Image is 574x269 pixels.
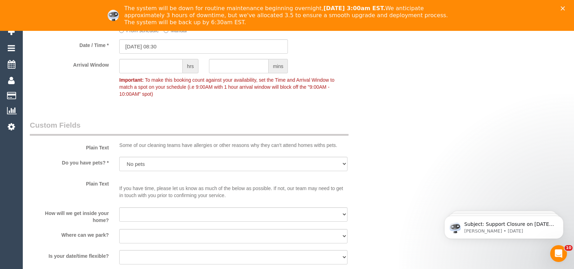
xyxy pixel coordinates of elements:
[25,229,114,238] label: Where can we park?
[119,77,143,83] strong: Important:
[565,245,573,251] span: 10
[25,59,114,68] label: Arrival Window
[119,178,347,199] p: If you have time, please let us know as much of the below as possible. If not, our team may need ...
[119,77,334,97] span: To make this booking count against your availability, set the Time and Arrival Window to match a ...
[108,10,119,21] img: Profile image for Ellie
[25,157,114,166] label: Do you have pets? *
[269,59,288,73] span: mins
[25,207,114,224] label: How will we get inside your home?
[434,201,574,250] iframe: Intercom notifications message
[25,142,114,151] label: Plain Text
[25,250,114,260] label: Is your date/time flexible?
[119,142,347,149] p: Some of our cleaning teams have allergies or other reasons why they can't attend homes withs pets.
[323,5,385,12] b: [DATE] 3:00am EST.
[119,39,288,54] input: DD/MM/YYYY HH:MM
[561,6,568,11] div: Close
[25,178,114,187] label: Plain Text
[124,5,455,26] div: The system will be down for routine maintenance beginning overnight, We anticipate approximately ...
[30,120,349,136] legend: Custom Fields
[25,39,114,49] label: Date / Time *
[183,59,198,73] span: hrs
[550,245,567,262] iframe: Intercom live chat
